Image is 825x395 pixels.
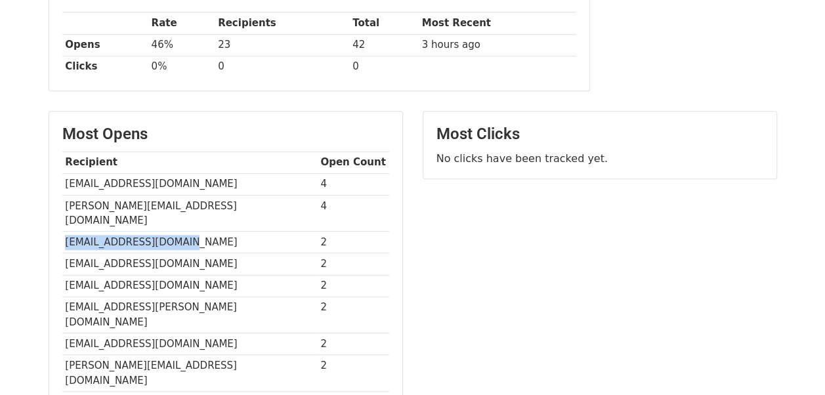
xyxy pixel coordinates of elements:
td: 0 [349,56,419,77]
td: 42 [349,34,419,56]
p: No clicks have been tracked yet. [436,152,763,165]
td: 4 [318,173,389,195]
th: Clicks [62,56,148,77]
td: [EMAIL_ADDRESS][PERSON_NAME][DOMAIN_NAME] [62,297,318,333]
td: 23 [215,34,349,56]
td: [EMAIL_ADDRESS][DOMAIN_NAME] [62,275,318,297]
th: Recipient [62,152,318,173]
td: 2 [318,355,389,392]
th: Recipients [215,12,349,34]
th: Total [349,12,419,34]
h3: Most Clicks [436,125,763,144]
td: 3 hours ago [419,34,576,56]
th: Opens [62,34,148,56]
td: [EMAIL_ADDRESS][DOMAIN_NAME] [62,253,318,275]
td: [EMAIL_ADDRESS][DOMAIN_NAME] [62,232,318,253]
td: 2 [318,333,389,355]
td: [PERSON_NAME][EMAIL_ADDRESS][DOMAIN_NAME] [62,355,318,392]
td: [PERSON_NAME][EMAIL_ADDRESS][DOMAIN_NAME] [62,195,318,232]
td: 2 [318,297,389,333]
th: Rate [148,12,215,34]
td: 4 [318,195,389,232]
td: [EMAIL_ADDRESS][DOMAIN_NAME] [62,333,318,355]
th: Open Count [318,152,389,173]
td: 0 [215,56,349,77]
td: 46% [148,34,215,56]
td: 2 [318,232,389,253]
td: 0% [148,56,215,77]
td: 2 [318,253,389,275]
td: [EMAIL_ADDRESS][DOMAIN_NAME] [62,173,318,195]
iframe: Chat Widget [759,332,825,395]
h3: Most Opens [62,125,389,144]
th: Most Recent [419,12,576,34]
td: 2 [318,275,389,297]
